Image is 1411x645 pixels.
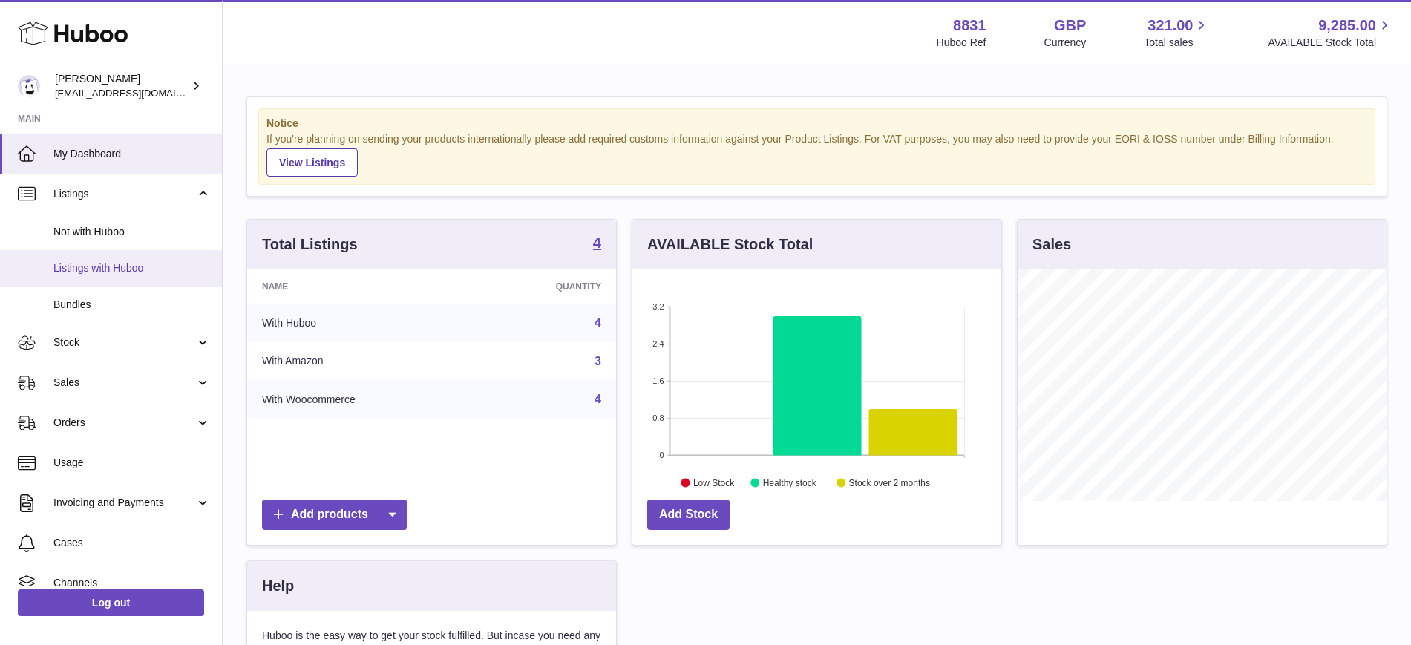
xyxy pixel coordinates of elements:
[595,316,601,329] a: 4
[1268,16,1393,50] a: 9,285.00 AVAILABLE Stock Total
[262,500,407,530] a: Add products
[53,376,195,390] span: Sales
[652,376,664,385] text: 1.6
[1268,36,1393,50] span: AVAILABLE Stock Total
[53,225,211,239] span: Not with Huboo
[53,496,195,510] span: Invoicing and Payments
[763,477,817,488] text: Healthy stock
[53,536,211,550] span: Cases
[53,335,195,350] span: Stock
[595,355,601,367] a: 3
[1144,16,1210,50] a: 321.00 Total sales
[953,16,986,36] strong: 8831
[652,302,664,311] text: 3.2
[266,117,1367,131] strong: Notice
[659,451,664,459] text: 0
[595,393,601,405] a: 4
[647,235,813,255] h3: AVAILABLE Stock Total
[593,235,601,250] strong: 4
[53,261,211,275] span: Listings with Huboo
[55,72,189,100] div: [PERSON_NAME]
[476,269,616,304] th: Quantity
[1044,36,1087,50] div: Currency
[652,413,664,422] text: 0.8
[247,342,476,381] td: With Amazon
[18,75,40,97] img: internalAdmin-8831@internal.huboo.com
[937,36,986,50] div: Huboo Ref
[1148,16,1193,36] span: 321.00
[18,589,204,616] a: Log out
[247,304,476,342] td: With Huboo
[247,269,476,304] th: Name
[652,339,664,348] text: 2.4
[53,576,211,590] span: Channels
[647,500,730,530] a: Add Stock
[1032,235,1071,255] h3: Sales
[53,416,195,430] span: Orders
[262,576,294,596] h3: Help
[53,456,211,470] span: Usage
[266,132,1367,177] div: If you're planning on sending your products internationally please add required customs informati...
[593,235,601,253] a: 4
[1054,16,1086,36] strong: GBP
[849,477,930,488] text: Stock over 2 months
[53,187,195,201] span: Listings
[55,87,218,99] span: [EMAIL_ADDRESS][DOMAIN_NAME]
[693,477,735,488] text: Low Stock
[262,235,358,255] h3: Total Listings
[247,380,476,419] td: With Woocommerce
[1144,36,1210,50] span: Total sales
[53,298,211,312] span: Bundles
[266,148,358,177] a: View Listings
[1318,16,1376,36] span: 9,285.00
[53,147,211,161] span: My Dashboard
